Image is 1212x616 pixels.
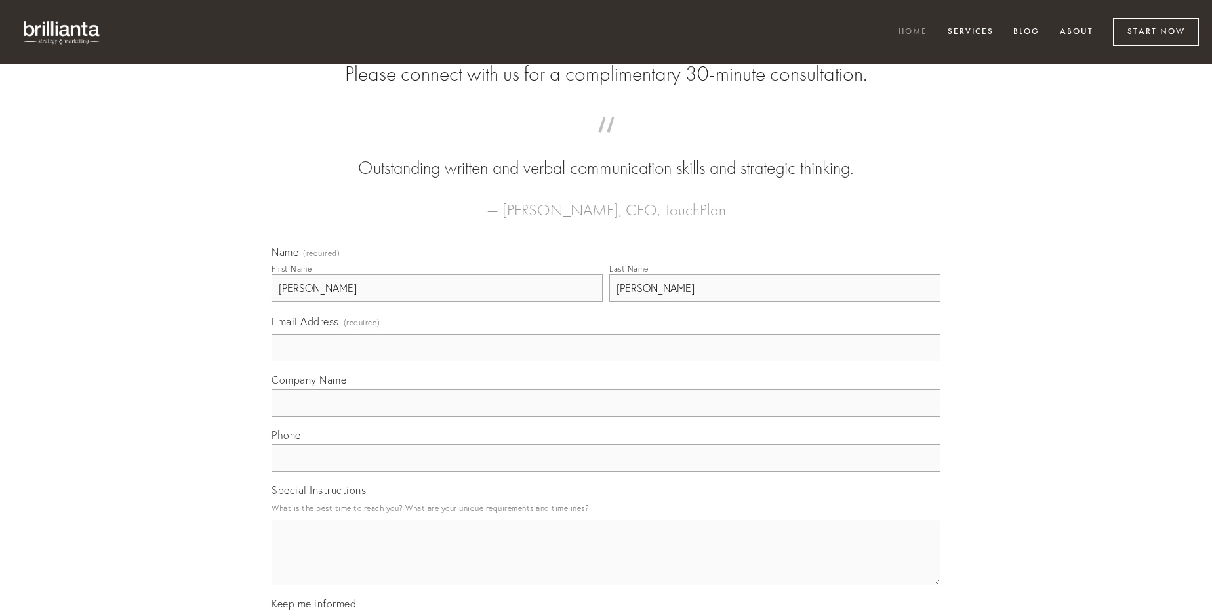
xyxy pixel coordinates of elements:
[293,181,919,223] figcaption: — [PERSON_NAME], CEO, TouchPlan
[1113,18,1199,46] a: Start Now
[1051,22,1102,43] a: About
[272,62,940,87] h2: Please connect with us for a complimentary 30-minute consultation.
[293,130,919,181] blockquote: Outstanding written and verbal communication skills and strategic thinking.
[272,245,298,258] span: Name
[272,315,339,328] span: Email Address
[1005,22,1048,43] a: Blog
[272,499,940,517] p: What is the best time to reach you? What are your unique requirements and timelines?
[272,264,312,274] div: First Name
[272,483,366,497] span: Special Instructions
[293,130,919,155] span: “
[939,22,1002,43] a: Services
[890,22,936,43] a: Home
[609,264,649,274] div: Last Name
[272,428,301,441] span: Phone
[344,314,380,331] span: (required)
[272,597,356,610] span: Keep me informed
[13,13,111,51] img: brillianta - research, strategy, marketing
[272,373,346,386] span: Company Name
[303,249,340,257] span: (required)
